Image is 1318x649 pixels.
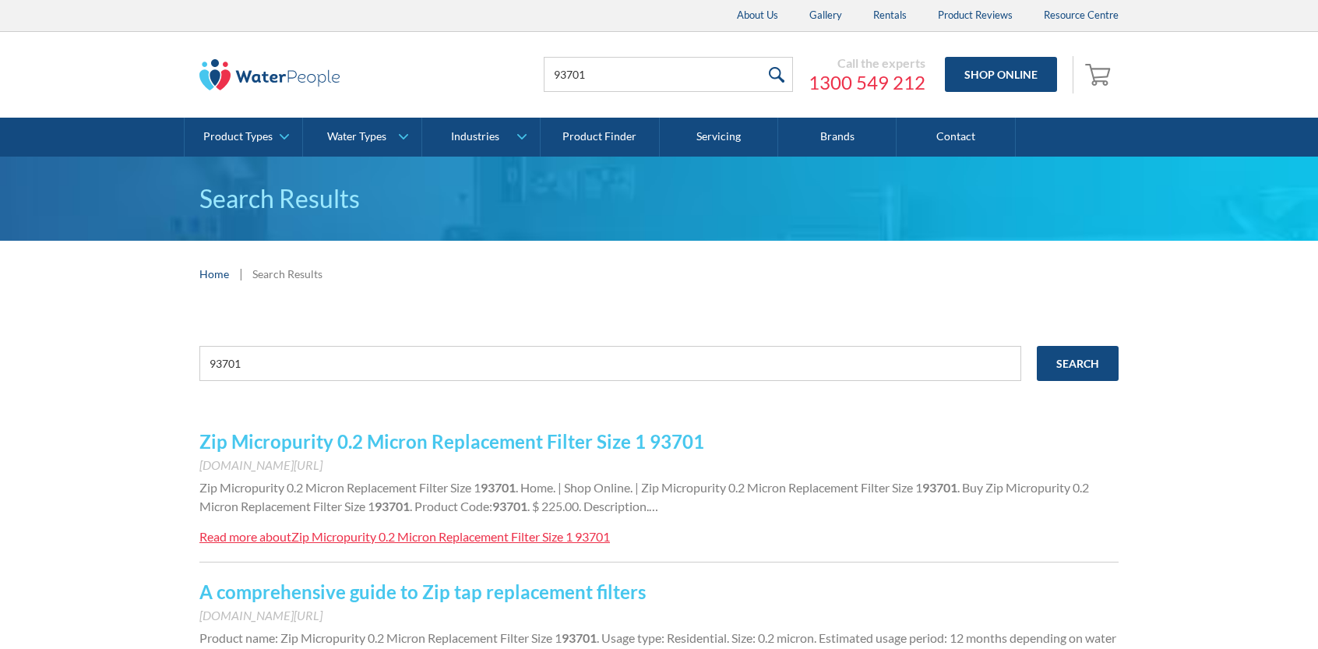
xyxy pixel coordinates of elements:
div: Search Results [252,266,322,282]
input: Search [1037,346,1119,381]
a: Shop Online [945,57,1057,92]
span: … [649,499,658,513]
strong: 93701 [375,499,410,513]
span: . Home. | Shop Online. | Zip Micropurity 0.2 Micron Replacement Filter Size 1 [516,480,922,495]
span: Product name: Zip Micropurity 0.2 Micron Replacement Filter Size 1 [199,630,562,645]
input: e.g. chilled water cooler [199,346,1021,381]
a: Water Types [303,118,421,157]
div: Water Types [327,130,386,143]
span: . Buy Zip Micropurity 0.2 Micron Replacement Filter Size 1 [199,480,1089,513]
span: Zip Micropurity 0.2 Micron Replacement Filter Size 1 [199,480,481,495]
h1: Search Results [199,180,1119,217]
a: Home [199,266,229,282]
span: . $ 225.00. Description. [527,499,649,513]
a: Product Finder [541,118,659,157]
a: 1300 549 212 [809,71,925,94]
strong: 93701 [922,480,957,495]
img: The Water People [199,59,340,90]
div: Product Types [203,130,273,143]
a: A comprehensive guide to Zip tap replacement filters [199,580,646,603]
a: Industries [422,118,540,157]
div: [DOMAIN_NAME][URL] [199,606,1119,625]
span: . Product Code: [410,499,492,513]
a: Brands [778,118,897,157]
strong: 93701 [562,630,597,645]
a: Zip Micropurity 0.2 Micron Replacement Filter Size 1 93701 [199,430,704,453]
a: Product Types [185,118,302,157]
a: Servicing [660,118,778,157]
div: Call the experts [809,55,925,71]
div: Industries [451,130,499,143]
strong: 93701 [492,499,527,513]
div: [DOMAIN_NAME][URL] [199,456,1119,474]
div: Zip Micropurity 0.2 Micron Replacement Filter Size 1 93701 [291,529,610,544]
a: Read more aboutZip Micropurity 0.2 Micron Replacement Filter Size 1 93701 [199,527,610,546]
strong: 93701 [481,480,516,495]
a: Open cart [1081,56,1119,93]
div: Read more about [199,529,291,544]
div: | [237,264,245,283]
img: shopping cart [1085,62,1115,86]
a: Contact [897,118,1015,157]
input: Search products [544,57,793,92]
